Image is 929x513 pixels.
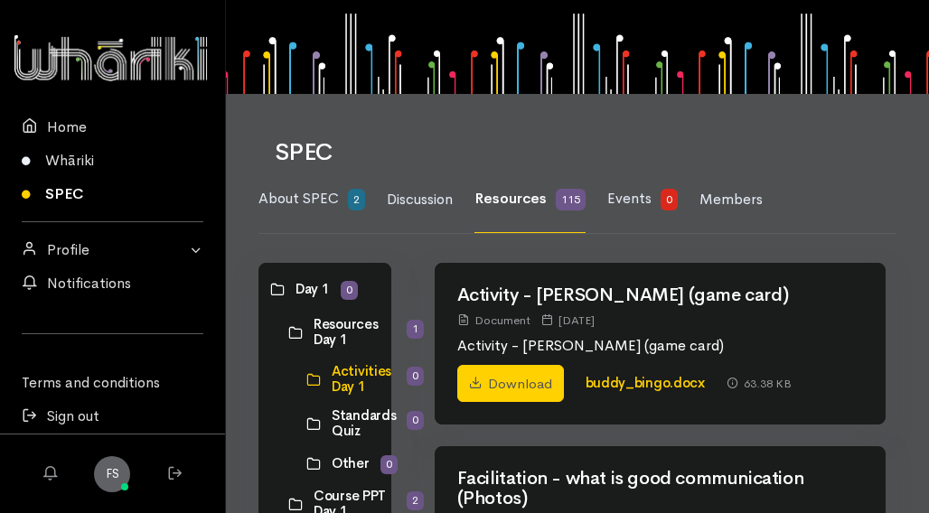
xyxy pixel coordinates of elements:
[474,166,586,233] a: Resources 115
[258,166,365,233] a: About SPEC 2
[457,365,564,403] a: Download
[275,140,875,166] h1: SPEC
[607,189,652,208] span: Events
[586,374,705,391] a: buddy_bingo.docx
[607,166,678,233] a: Events 0
[387,167,453,233] a: Discussion
[727,374,792,393] div: 63.38 KB
[699,190,763,209] span: Members
[474,189,547,208] span: Resources
[258,189,339,208] span: About SPEC
[699,167,763,233] a: Members
[457,285,864,305] h2: Activity - [PERSON_NAME] (game card)
[94,456,130,492] a: FS
[22,345,203,367] div: Follow us on LinkedIn
[541,311,595,330] div: [DATE]
[556,189,586,210] span: 115
[661,189,678,210] span: 0
[457,311,530,330] div: Document
[387,190,453,209] span: Discussion
[457,469,864,508] h2: Facilitation - what is good communication (Photos)
[457,335,864,357] p: Activity - [PERSON_NAME] (game card)
[348,189,365,210] span: 2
